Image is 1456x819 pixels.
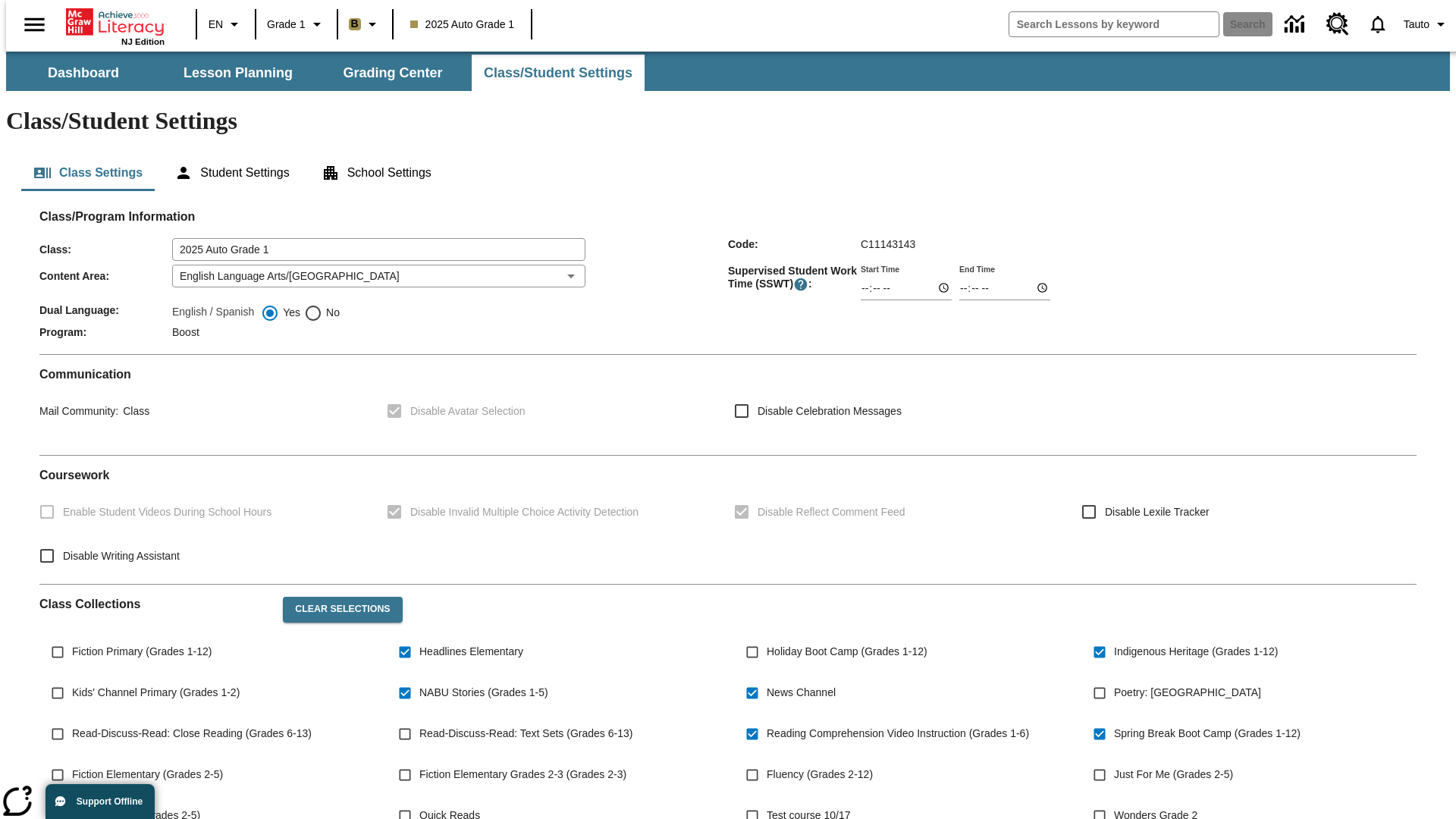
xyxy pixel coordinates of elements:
span: Kids' Channel Primary (Grades 1-2) [72,685,240,701]
span: Fiction Elementary (Grades 2-5) [72,767,223,783]
button: Support Offline [45,784,155,819]
button: Grade: Grade 1, Select a grade [261,11,332,38]
span: Headlines Elementary [419,644,523,660]
span: Holiday Boot Camp (Grades 1-12) [767,644,927,660]
span: EN [209,17,223,33]
button: Dashboard [8,55,159,91]
button: Open side menu [12,2,57,47]
h2: Class Collections [39,597,271,611]
span: Read-Discuss-Read: Close Reading (Grades 6-13) [72,726,312,742]
button: Class/Student Settings [472,55,645,91]
span: Mail Community : [39,405,118,417]
span: Dual Language : [39,304,172,316]
a: Notifications [1358,5,1398,44]
span: Disable Celebration Messages [758,403,902,419]
span: Fiction Primary (Grades 1-12) [72,644,212,660]
span: Just For Me (Grades 2-5) [1114,767,1233,783]
span: Indigenous Heritage (Grades 1-12) [1114,644,1278,660]
a: Data Center [1276,4,1317,45]
span: 2025 Auto Grade 1 [410,17,515,33]
div: Class/Program Information [39,224,1417,342]
a: Home [66,7,165,37]
button: Student Settings [162,155,301,191]
span: Disable Invalid Multiple Choice Activity Detection [410,504,639,520]
span: NJ Edition [121,37,165,46]
span: Boost [172,326,199,338]
div: Home [66,5,165,46]
span: Disable Reflect Comment Feed [758,504,905,520]
button: Supervised Student Work Time is the timeframe when students can take LevelSet and when lessons ar... [793,277,808,292]
span: Disable Lexile Tracker [1105,504,1210,520]
span: B [351,14,359,33]
span: Spring Break Boot Camp (Grades 1-12) [1114,726,1301,742]
div: SubNavbar [6,55,646,91]
label: Start Time [861,263,899,275]
h1: Class/Student Settings [6,107,1450,135]
span: Supervised Student Work Time (SSWT) : [728,265,861,292]
span: News Channel [767,685,836,701]
span: Disable Avatar Selection [410,403,526,419]
a: Resource Center, Will open in new tab [1317,4,1358,45]
span: C11143143 [861,238,915,250]
h2: Course work [39,468,1417,482]
span: Enable Student Videos During School Hours [63,504,271,520]
label: English / Spanish [172,304,254,322]
input: search field [1009,12,1219,36]
div: Coursework [39,468,1417,572]
span: Content Area : [39,270,172,282]
input: Class [172,238,585,261]
span: Tauto [1404,17,1429,33]
label: End Time [959,263,995,275]
h2: Communication [39,367,1417,381]
button: Clear Selections [283,597,402,623]
div: Communication [39,367,1417,443]
span: Reading Comprehension Video Instruction (Grades 1-6) [767,726,1029,742]
button: Lesson Planning [162,55,314,91]
button: Class Settings [21,155,155,191]
span: Fiction Elementary Grades 2-3 (Grades 2-3) [419,767,626,783]
span: Grade 1 [267,17,306,33]
span: Read-Discuss-Read: Text Sets (Grades 6-13) [419,726,632,742]
div: SubNavbar [6,52,1450,91]
span: Support Offline [77,796,143,807]
button: School Settings [309,155,444,191]
button: Profile/Settings [1398,11,1456,38]
span: Poetry: [GEOGRAPHIC_DATA] [1114,685,1261,701]
span: Class : [39,243,172,256]
span: No [322,305,340,321]
button: Grading Center [317,55,469,91]
button: Boost Class color is light brown. Change class color [343,11,388,38]
span: Disable Writing Assistant [63,548,180,564]
span: NABU Stories (Grades 1-5) [419,685,548,701]
span: Code : [728,238,861,250]
div: English Language Arts/[GEOGRAPHIC_DATA] [172,265,585,287]
span: Class [118,405,149,417]
div: Class/Student Settings [21,155,1435,191]
button: Language: EN, Select a language [202,11,250,38]
h2: Class/Program Information [39,209,1417,224]
span: Yes [279,305,300,321]
span: Fluency (Grades 2-12) [767,767,873,783]
span: Program : [39,326,172,338]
